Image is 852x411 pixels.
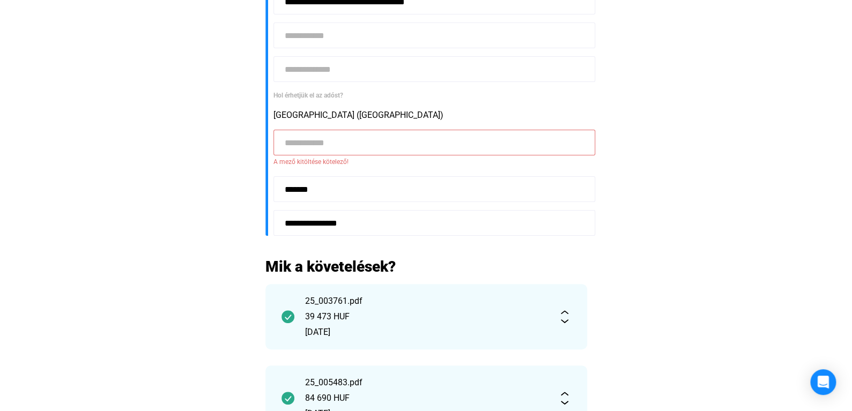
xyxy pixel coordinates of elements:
[273,109,587,122] div: [GEOGRAPHIC_DATA] ([GEOGRAPHIC_DATA])
[305,310,547,323] div: 39 473 HUF
[273,155,587,168] span: A mező kitöltése kötelező!
[305,392,547,405] div: 84 690 HUF
[810,369,836,395] div: Open Intercom Messenger
[305,295,547,308] div: 25_003761.pdf
[305,376,547,389] div: 25_005483.pdf
[265,257,587,276] h2: Mik a követelések?
[273,90,587,101] div: Hol érhetjük el az adóst?
[281,310,294,323] img: checkmark-darker-green-circle
[558,310,571,323] img: expand
[558,392,571,405] img: expand
[281,392,294,405] img: checkmark-darker-green-circle
[305,326,547,339] div: [DATE]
